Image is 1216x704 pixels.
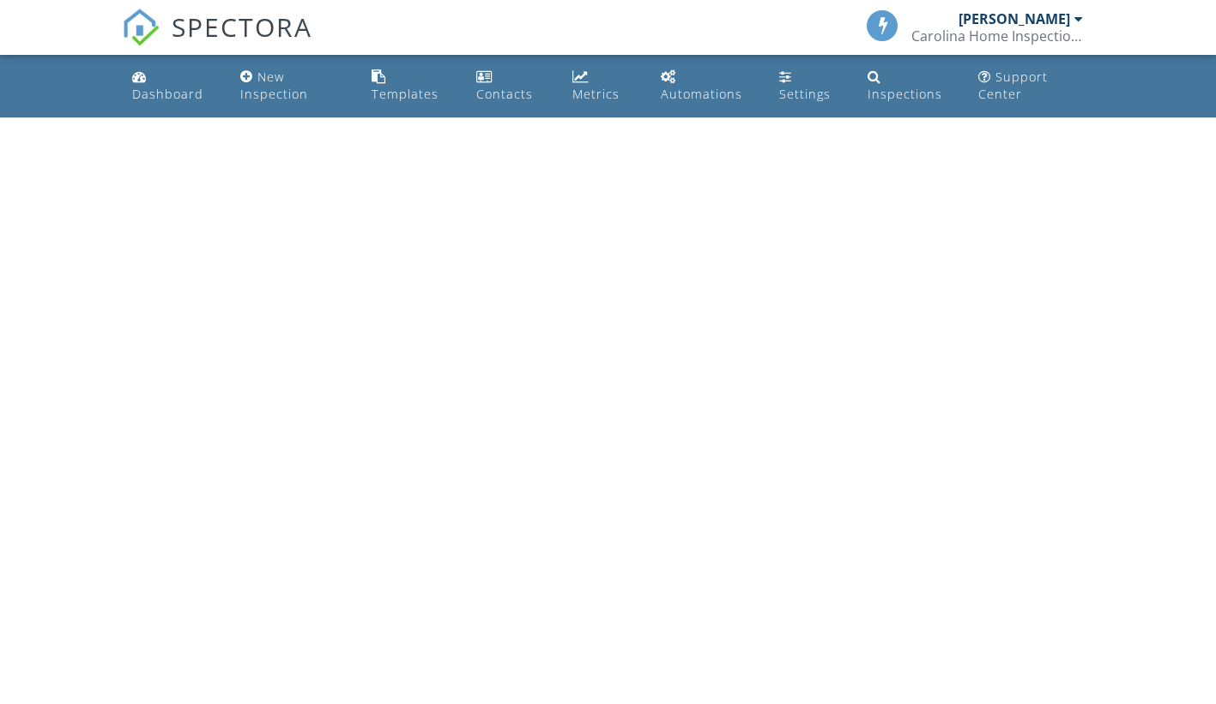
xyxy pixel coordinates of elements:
div: Contacts [476,86,533,102]
a: Dashboard [125,62,220,111]
div: Metrics [572,86,620,102]
a: SPECTORA [122,23,312,59]
span: SPECTORA [172,9,312,45]
div: Automations [661,86,742,102]
div: Carolina Home Inspection Group [911,27,1083,45]
div: Support Center [978,69,1048,102]
a: Automations (Basic) [654,62,759,111]
a: Support Center [971,62,1091,111]
div: Settings [779,86,831,102]
a: Templates [365,62,456,111]
div: Inspections [868,86,942,102]
a: Settings [772,62,847,111]
div: [PERSON_NAME] [959,10,1070,27]
div: New Inspection [240,69,308,102]
img: The Best Home Inspection Software - Spectora [122,9,160,46]
div: Dashboard [132,86,203,102]
a: Metrics [566,62,639,111]
a: New Inspection [233,62,351,111]
div: Templates [372,86,439,102]
a: Inspections [861,62,958,111]
a: Contacts [469,62,552,111]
